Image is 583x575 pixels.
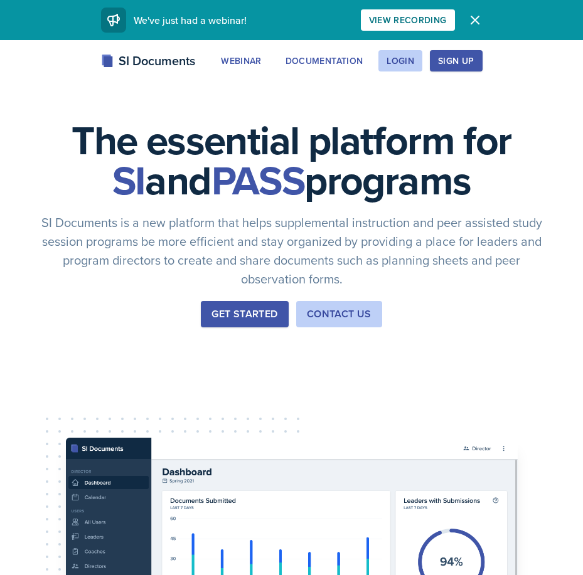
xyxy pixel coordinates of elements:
div: Sign Up [438,56,474,66]
div: Contact Us [307,307,372,322]
div: Login [387,56,414,66]
button: Sign Up [430,50,482,71]
div: Get Started [211,307,277,322]
div: Documentation [286,56,363,66]
button: View Recording [361,9,455,31]
button: Get Started [201,301,288,327]
div: SI Documents [101,51,195,70]
button: Login [378,50,422,71]
div: Webinar [221,56,261,66]
button: Documentation [277,50,372,71]
span: We've just had a webinar! [134,13,247,27]
div: View Recording [369,15,447,25]
button: Webinar [213,50,269,71]
button: Contact Us [296,301,382,327]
